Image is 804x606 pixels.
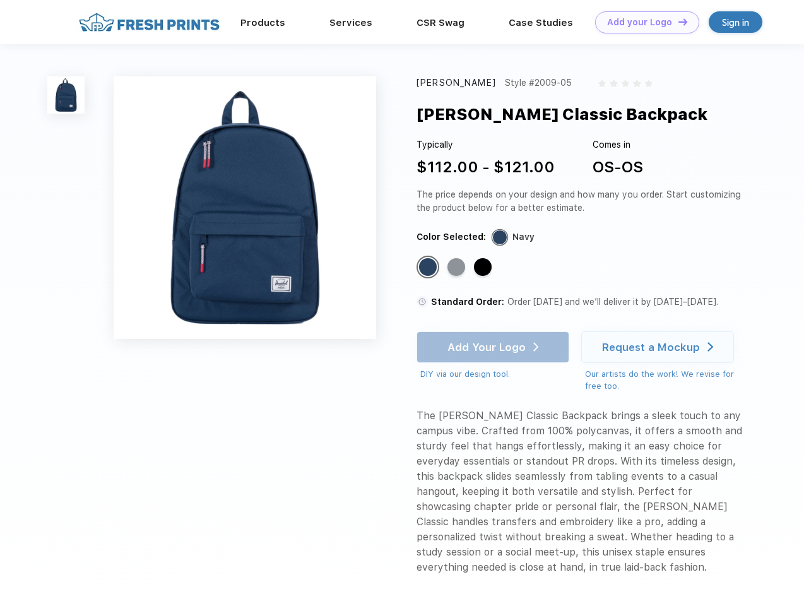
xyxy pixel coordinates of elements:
div: $112.00 - $121.00 [417,156,555,179]
img: gray_star.svg [645,80,653,87]
div: Comes in [593,138,643,151]
img: gray_star.svg [633,80,641,87]
div: Raven Crosshatch [447,258,465,276]
img: gray_star.svg [622,80,629,87]
div: Add your Logo [607,17,672,28]
div: Color Selected: [417,230,486,244]
img: standard order [417,296,428,307]
div: Typically [417,138,555,151]
img: gray_star.svg [610,80,617,87]
div: Navy [512,230,535,244]
a: Products [240,17,285,28]
div: [PERSON_NAME] Classic Backpack [417,102,707,126]
a: Sign in [709,11,762,33]
span: Order [DATE] and we’ll deliver it by [DATE]–[DATE]. [507,297,718,307]
img: white arrow [707,342,713,352]
div: Navy [419,258,437,276]
span: Standard Order: [431,297,504,307]
img: gray_star.svg [598,80,606,87]
div: OS-OS [593,156,643,179]
img: func=resize&h=100 [47,76,85,114]
div: The [PERSON_NAME] Classic Backpack brings a sleek touch to any campus vibe. Crafted from 100% pol... [417,408,746,575]
div: DIY via our design tool. [420,368,569,381]
div: The price depends on your design and how many you order. Start customizing the product below for ... [417,188,746,215]
img: func=resize&h=640 [114,76,376,339]
div: Style #2009-05 [505,76,572,90]
img: fo%20logo%202.webp [75,11,223,33]
div: Black [474,258,492,276]
div: Request a Mockup [602,341,700,353]
div: Sign in [722,15,749,30]
div: Our artists do the work! We revise for free too. [585,368,746,393]
img: DT [678,18,687,25]
div: [PERSON_NAME] [417,76,496,90]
